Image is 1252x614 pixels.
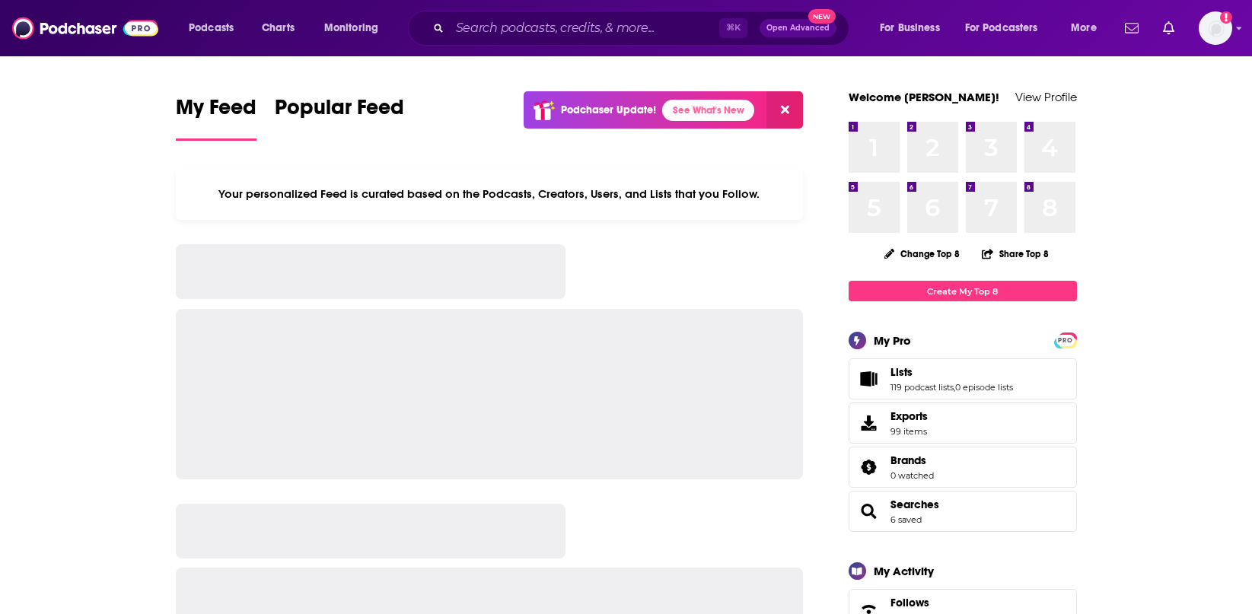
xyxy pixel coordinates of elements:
div: Search podcasts, credits, & more... [422,11,864,46]
button: Show profile menu [1199,11,1232,45]
a: Searches [854,501,884,522]
span: , [954,382,955,393]
button: open menu [1060,16,1116,40]
span: My Feed [176,94,256,129]
img: User Profile [1199,11,1232,45]
a: My Feed [176,94,256,141]
button: Share Top 8 [981,239,1050,269]
span: Open Advanced [766,24,830,32]
span: PRO [1056,335,1075,346]
a: Brands [854,457,884,478]
span: Lists [849,358,1077,399]
a: Brands [890,453,934,467]
a: Lists [890,365,1013,379]
button: open menu [178,16,253,40]
span: Podcasts [189,17,234,39]
p: Podchaser Update! [561,103,656,116]
span: Exports [854,412,884,434]
a: View Profile [1015,90,1077,104]
span: Brands [849,447,1077,488]
a: Welcome [PERSON_NAME]! [849,90,999,104]
a: 0 watched [890,470,934,481]
a: 6 saved [890,514,922,525]
a: See What's New [662,100,754,121]
a: Exports [849,402,1077,444]
a: Follows [890,596,1024,609]
button: Open AdvancedNew [760,19,836,37]
div: Your personalized Feed is curated based on the Podcasts, Creators, Users, and Lists that you Follow. [176,168,804,220]
span: New [808,9,836,24]
a: 119 podcast lists [890,382,954,393]
a: Searches [890,498,939,511]
span: Exports [890,409,928,423]
span: 99 items [890,426,928,437]
span: Charts [262,17,295,39]
a: PRO [1056,334,1075,345]
span: Searches [849,491,1077,532]
span: Popular Feed [275,94,404,129]
span: For Business [880,17,940,39]
svg: Add a profile image [1220,11,1232,24]
a: Lists [854,368,884,390]
span: Follows [890,596,929,609]
span: Logged in as NicolaLynch [1199,11,1232,45]
a: Show notifications dropdown [1157,15,1180,41]
a: Create My Top 8 [849,281,1077,301]
span: More [1071,17,1097,39]
span: Brands [890,453,926,467]
button: open menu [869,16,959,40]
span: For Podcasters [965,17,1038,39]
div: My Pro [874,333,911,348]
span: Lists [890,365,913,379]
button: open menu [314,16,398,40]
button: open menu [955,16,1060,40]
a: 0 episode lists [955,382,1013,393]
a: Show notifications dropdown [1119,15,1145,41]
div: My Activity [874,564,934,578]
input: Search podcasts, credits, & more... [450,16,719,40]
button: Change Top 8 [875,244,970,263]
span: ⌘ K [719,18,747,38]
img: Podchaser - Follow, Share and Rate Podcasts [12,14,158,43]
span: Monitoring [324,17,378,39]
a: Charts [252,16,304,40]
a: Popular Feed [275,94,404,141]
